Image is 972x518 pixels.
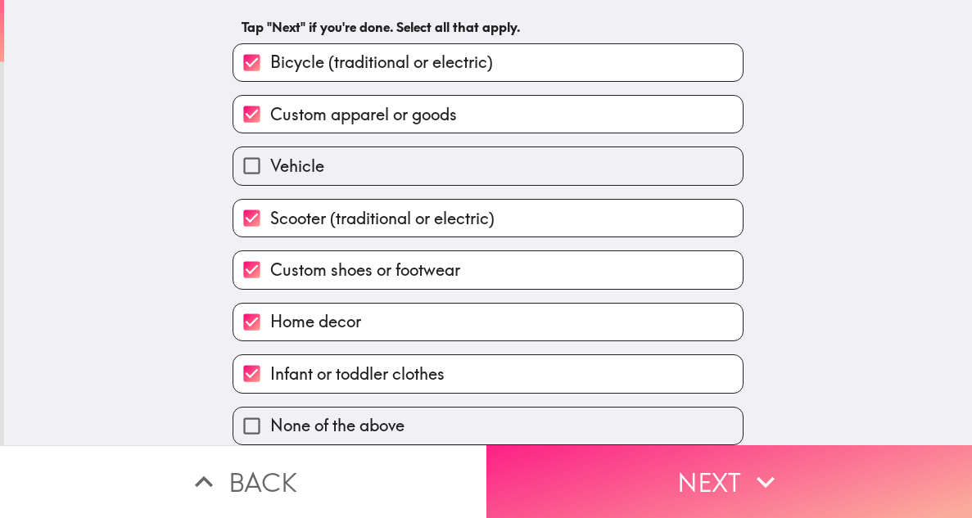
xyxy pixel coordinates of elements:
[233,251,743,288] button: Custom shoes or footwear
[233,44,743,81] button: Bicycle (traditional or electric)
[233,408,743,444] button: None of the above
[270,259,460,282] span: Custom shoes or footwear
[270,207,495,230] span: Scooter (traditional or electric)
[242,18,735,36] h6: Tap "Next" if you're done. Select all that apply.
[270,414,405,437] span: None of the above
[270,51,493,74] span: Bicycle (traditional or electric)
[270,310,361,333] span: Home decor
[270,363,445,385] span: Infant or toddler clothes
[233,200,743,236] button: Scooter (traditional or electric)
[233,355,743,392] button: Infant or toddler clothes
[233,147,743,184] button: Vehicle
[270,103,457,126] span: Custom apparel or goods
[270,155,324,178] span: Vehicle
[233,96,743,133] button: Custom apparel or goods
[233,304,743,340] button: Home decor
